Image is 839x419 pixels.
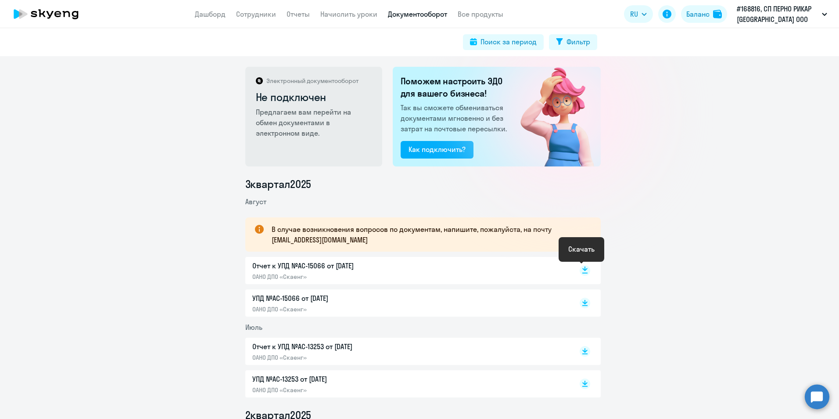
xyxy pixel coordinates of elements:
[630,9,638,19] span: RU
[401,75,509,100] h2: Поможем настроить ЭДО для вашего бизнеса!
[252,341,437,352] p: Отчет к УПД №AC-13253 от [DATE]
[252,293,561,313] a: УПД №AC-15066 от [DATE]ОАНО ДПО «Скаенг»
[195,10,226,18] a: Дашборд
[245,197,266,206] span: Август
[463,34,544,50] button: Поиск за период
[388,10,447,18] a: Документооборот
[713,10,722,18] img: balance
[567,36,590,47] div: Фильтр
[549,34,597,50] button: Фильтр
[681,5,727,23] button: Балансbalance
[409,144,466,155] div: Как подключить?
[236,10,276,18] a: Сотрудники
[266,77,359,85] p: Электронный документооборот
[287,10,310,18] a: Отчеты
[252,293,437,303] p: УПД №AC-15066 от [DATE]
[252,260,437,271] p: Отчет к УПД №AC-15066 от [DATE]
[245,323,262,332] span: Июль
[252,374,437,384] p: УПД №AC-13253 от [DATE]
[252,354,437,361] p: ОАНО ДПО «Скаенг»
[737,4,818,25] p: #168816, СП ПЕРНО РИКАР [GEOGRAPHIC_DATA] ООО
[480,36,537,47] div: Поиск за период
[732,4,832,25] button: #168816, СП ПЕРНО РИКАР [GEOGRAPHIC_DATA] ООО
[624,5,653,23] button: RU
[252,341,561,361] a: Отчет к УПД №AC-13253 от [DATE]ОАНО ДПО «Скаенг»
[401,141,473,159] button: Как подключить?
[252,374,561,394] a: УПД №AC-13253 от [DATE]ОАНО ДПО «Скаенг»
[252,305,437,313] p: ОАНО ДПО «Скаенг»
[401,102,509,134] p: Так вы сможете обмениваться документами мгновенно и без затрат на почтовые пересылки.
[272,224,585,245] p: В случае возникновения вопросов по документам, напишите, пожалуйста, на почту [EMAIL_ADDRESS][DOM...
[568,244,595,254] div: Скачать
[686,9,710,19] div: Баланс
[245,177,601,191] li: 3 квартал 2025
[458,10,503,18] a: Все продукты
[256,90,373,104] h2: Не подключен
[320,10,377,18] a: Начислить уроки
[252,386,437,394] p: ОАНО ДПО «Скаенг»
[252,273,437,281] p: ОАНО ДПО «Скаенг»
[256,107,373,138] p: Предлагаем вам перейти на обмен документами в электронном виде.
[502,67,601,166] img: not_connected
[252,260,561,281] a: Отчет к УПД №AC-15066 от [DATE]ОАНО ДПО «Скаенг»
